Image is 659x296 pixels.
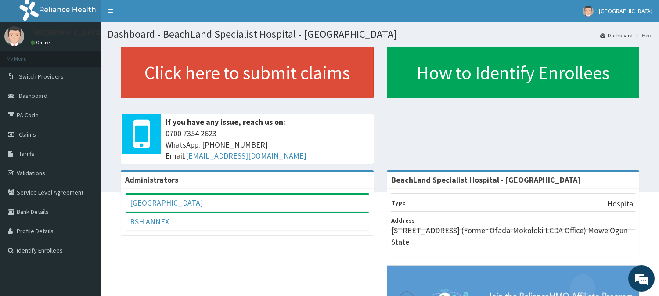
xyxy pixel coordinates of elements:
[634,32,652,39] li: Here
[391,217,415,224] b: Address
[121,47,374,98] a: Click here to submit claims
[19,92,47,100] span: Dashboard
[19,130,36,138] span: Claims
[19,150,35,158] span: Tariffs
[391,225,635,247] p: [STREET_ADDRESS] (Former Ofada-Mokoloki LCDA Office) Mowe Ogun State
[31,40,52,46] a: Online
[19,72,64,80] span: Switch Providers
[583,6,594,17] img: User Image
[31,29,103,36] p: [GEOGRAPHIC_DATA]
[125,175,178,185] b: Administrators
[607,198,635,209] p: Hospital
[130,198,203,208] a: [GEOGRAPHIC_DATA]
[387,47,640,98] a: How to Identify Enrollees
[186,151,306,161] a: [EMAIL_ADDRESS][DOMAIN_NAME]
[391,199,406,206] b: Type
[108,29,652,40] h1: Dashboard - BeachLand Specialist Hospital - [GEOGRAPHIC_DATA]
[166,128,369,162] span: 0700 7354 2623 WhatsApp: [PHONE_NUMBER] Email:
[599,7,652,15] span: [GEOGRAPHIC_DATA]
[4,26,24,46] img: User Image
[600,32,633,39] a: Dashboard
[130,217,169,227] a: BSH ANNEX
[166,117,285,127] b: If you have any issue, reach us on:
[391,175,580,185] strong: BeachLand Specialist Hospital - [GEOGRAPHIC_DATA]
